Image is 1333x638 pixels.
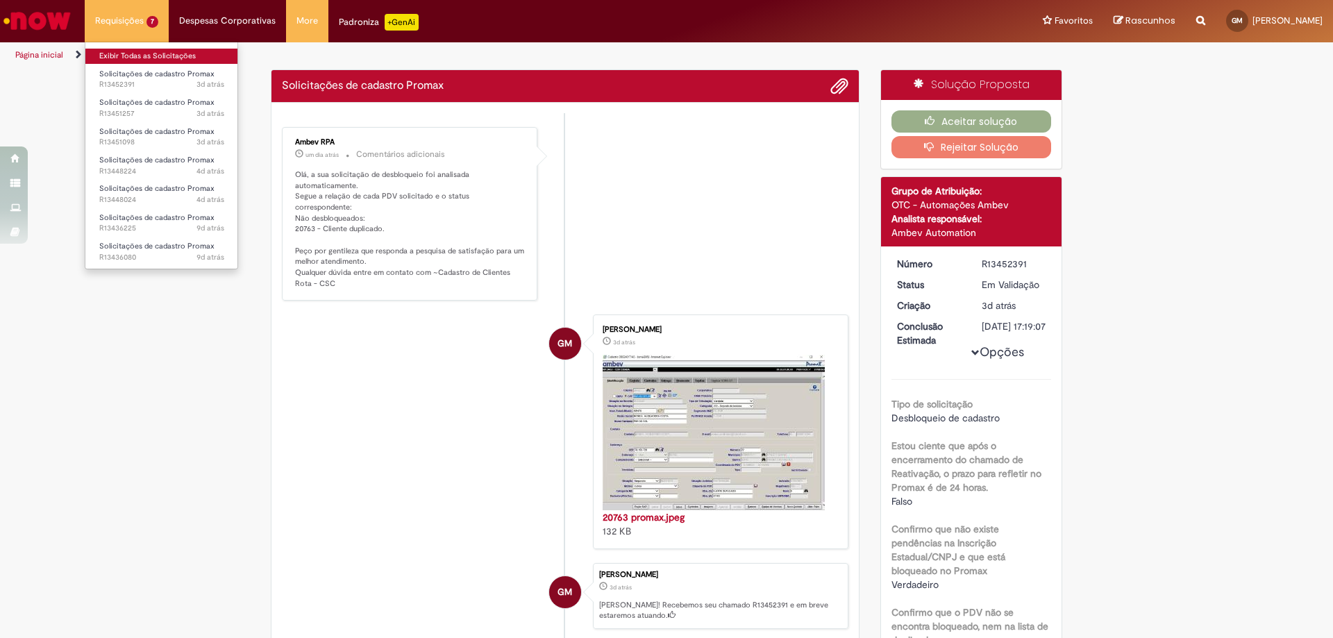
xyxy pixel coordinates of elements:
[1055,14,1093,28] span: Favoritos
[599,600,841,621] p: [PERSON_NAME]! Recebemos seu chamado R13452391 e em breve estaremos atuando.
[85,124,238,150] a: Aberto R13451098 : Solicitações de cadastro Promax
[10,42,878,68] ul: Trilhas de página
[99,252,224,263] span: R13436080
[891,412,1000,424] span: Desbloqueio de cadastro
[99,137,224,148] span: R13451098
[1252,15,1323,26] span: [PERSON_NAME]
[95,14,144,28] span: Requisições
[891,398,973,410] b: Tipo de solicitação
[99,183,215,194] span: Solicitações de cadastro Promax
[85,49,238,64] a: Exibir Todas as Solicitações
[982,278,1046,292] div: Em Validação
[891,184,1052,198] div: Grupo de Atribuição:
[196,137,224,147] time: 27/08/2025 09:37:41
[85,210,238,236] a: Aberto R13436225 : Solicitações de cadastro Promax
[891,578,939,591] span: Verdadeiro
[887,319,972,347] dt: Conclusão Estimada
[85,42,238,269] ul: Requisições
[549,328,581,360] div: Gabrieli Martins
[196,166,224,176] time: 26/08/2025 12:59:57
[99,241,215,251] span: Solicitações de cadastro Promax
[85,153,238,178] a: Aberto R13448224 : Solicitações de cadastro Promax
[196,223,224,233] span: 9d atrás
[196,137,224,147] span: 3d atrás
[891,136,1052,158] button: Rejeitar Solução
[881,70,1062,100] div: Solução Proposta
[603,511,685,523] a: 20763 promax.jpeg
[891,495,912,507] span: Falso
[282,563,848,630] li: Gabrieli Martins
[99,194,224,205] span: R13448024
[85,239,238,265] a: Aberto R13436080 : Solicitações de cadastro Promax
[891,439,1041,494] b: Estou ciente que após o encerramento do chamado de Reativação, o prazo para refletir no Promax é ...
[295,138,526,146] div: Ambev RPA
[887,278,972,292] dt: Status
[146,16,158,28] span: 7
[179,14,276,28] span: Despesas Corporativas
[982,257,1046,271] div: R13452391
[599,571,841,579] div: [PERSON_NAME]
[982,299,1016,312] span: 3d atrás
[339,14,419,31] div: Padroniza
[1125,14,1175,27] span: Rascunhos
[557,327,572,360] span: GM
[305,151,339,159] time: 27/08/2025 21:12:16
[1,7,73,35] img: ServiceNow
[85,181,238,207] a: Aberto R13448024 : Solicitações de cadastro Promax
[196,252,224,262] time: 21/08/2025 12:33:13
[196,194,224,205] span: 4d atrás
[295,169,526,289] p: Olá, a sua solicitação de desbloqueio foi analisada automaticamente. Segue a relação de cada PDV ...
[15,49,63,60] a: Página inicial
[305,151,339,159] span: um dia atrás
[99,69,215,79] span: Solicitações de cadastro Promax
[610,583,632,591] span: 3d atrás
[613,338,635,346] span: 3d atrás
[196,194,224,205] time: 26/08/2025 11:58:41
[887,257,972,271] dt: Número
[887,299,972,312] dt: Criação
[99,97,215,108] span: Solicitações de cadastro Promax
[982,299,1046,312] div: 27/08/2025 13:19:01
[356,149,445,160] small: Comentários adicionais
[613,338,635,346] time: 27/08/2025 13:18:51
[196,252,224,262] span: 9d atrás
[296,14,318,28] span: More
[891,110,1052,133] button: Aceitar solução
[85,95,238,121] a: Aberto R13451257 : Solicitações de cadastro Promax
[282,80,444,92] h2: Solicitações de cadastro Promax Histórico de tíquete
[99,126,215,137] span: Solicitações de cadastro Promax
[1232,16,1243,25] span: GM
[99,166,224,177] span: R13448224
[196,223,224,233] time: 21/08/2025 13:15:48
[196,108,224,119] time: 27/08/2025 10:00:04
[891,226,1052,240] div: Ambev Automation
[830,77,848,95] button: Adicionar anexos
[385,14,419,31] p: +GenAi
[610,583,632,591] time: 27/08/2025 13:19:01
[891,523,1005,577] b: Confirmo que não existe pendências na Inscrição Estadual/CNPJ e que está bloqueado no Promax
[982,319,1046,333] div: [DATE] 17:19:07
[99,212,215,223] span: Solicitações de cadastro Promax
[891,198,1052,212] div: OTC - Automações Ambev
[1114,15,1175,28] a: Rascunhos
[99,108,224,119] span: R13451257
[196,166,224,176] span: 4d atrás
[603,510,834,538] div: 132 KB
[982,299,1016,312] time: 27/08/2025 13:19:01
[891,212,1052,226] div: Analista responsável:
[99,155,215,165] span: Solicitações de cadastro Promax
[557,576,572,609] span: GM
[99,79,224,90] span: R13452391
[196,79,224,90] span: 3d atrás
[85,67,238,92] a: Aberto R13452391 : Solicitações de cadastro Promax
[196,108,224,119] span: 3d atrás
[196,79,224,90] time: 27/08/2025 13:19:05
[549,576,581,608] div: Gabrieli Martins
[603,326,834,334] div: [PERSON_NAME]
[99,223,224,234] span: R13436225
